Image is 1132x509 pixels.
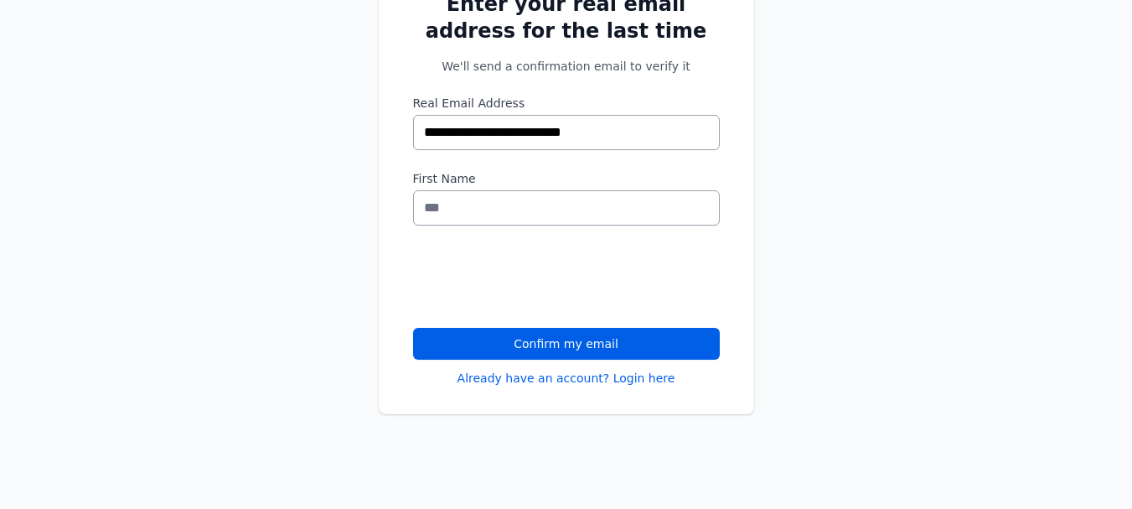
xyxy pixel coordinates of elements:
[413,58,720,75] p: We'll send a confirmation email to verify it
[413,246,668,311] iframe: reCAPTCHA
[457,370,675,387] a: Already have an account? Login here
[413,328,720,360] button: Confirm my email
[413,170,720,187] label: First Name
[413,95,720,112] label: Real Email Address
